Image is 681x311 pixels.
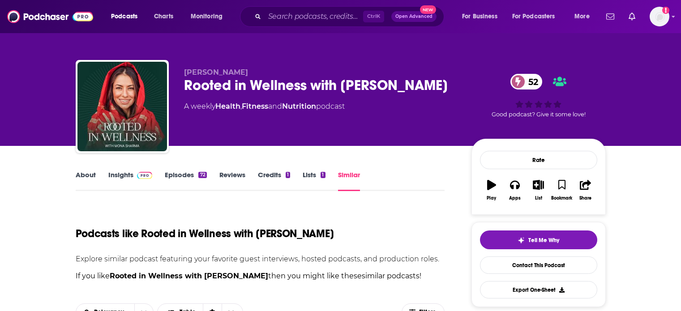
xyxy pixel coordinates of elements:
a: Reviews [219,170,245,191]
a: Episodes72 [165,170,206,191]
div: Share [579,196,591,201]
img: Podchaser - Follow, Share and Rate Podcasts [7,8,93,25]
img: User Profile [650,7,669,26]
h1: Podcasts like Rooted in Wellness with [PERSON_NAME] [76,227,334,240]
button: Open AdvancedNew [391,11,437,22]
button: open menu [456,9,509,24]
span: 52 [519,74,543,89]
a: About [76,170,96,191]
a: Similar [338,170,360,191]
span: More [574,10,590,23]
a: Nutrition [282,102,316,111]
span: Good podcast? Give it some love! [492,111,586,118]
span: Tell Me Why [528,237,559,244]
button: Export One-Sheet [480,281,597,298]
a: Show notifications dropdown [625,9,639,24]
div: 72 [198,172,206,178]
div: Search podcasts, credits, & more... [248,6,453,27]
span: , [240,102,242,111]
button: open menu [184,9,234,24]
div: Play [487,196,496,201]
button: open menu [506,9,568,24]
span: Open Advanced [395,14,433,19]
span: For Podcasters [512,10,555,23]
a: Contact This Podcast [480,256,597,274]
svg: Add a profile image [662,7,669,14]
span: Logged in as Ashley_Beenen [650,7,669,26]
div: 1 [286,172,290,178]
a: Credits1 [258,170,290,191]
p: Explore similar podcast featuring your favorite guest interviews, hosted podcasts, and production... [76,255,445,263]
img: Podchaser Pro [137,172,153,179]
div: A weekly podcast [184,101,345,112]
button: Apps [503,174,527,206]
img: tell me why sparkle [518,237,525,244]
button: open menu [105,9,149,24]
button: Bookmark [550,174,574,206]
div: Bookmark [551,196,572,201]
img: Rooted in Wellness with Mona Sharma [77,62,167,151]
strong: Rooted in Wellness with [PERSON_NAME] [110,272,268,280]
span: and [268,102,282,111]
div: List [535,196,542,201]
button: tell me why sparkleTell Me Why [480,230,597,249]
div: Apps [509,196,521,201]
span: For Business [462,10,497,23]
a: Health [215,102,240,111]
button: Show profile menu [650,7,669,26]
button: open menu [568,9,601,24]
a: 52 [510,74,543,89]
span: [PERSON_NAME] [184,68,248,77]
span: Podcasts [111,10,137,23]
a: Charts [148,9,179,24]
div: Rate [480,151,597,169]
a: Show notifications dropdown [603,9,618,24]
span: Monitoring [191,10,223,23]
button: Share [574,174,597,206]
span: Charts [154,10,173,23]
p: If you like then you might like these similar podcasts ! [76,270,445,282]
a: Lists1 [303,170,325,191]
div: 1 [321,172,325,178]
a: Fitness [242,102,268,111]
input: Search podcasts, credits, & more... [265,9,363,24]
span: Ctrl K [363,11,384,22]
button: Play [480,174,503,206]
a: InsightsPodchaser Pro [108,170,153,191]
button: List [527,174,550,206]
div: 52Good podcast? Give it some love! [471,68,606,124]
span: New [420,5,436,14]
